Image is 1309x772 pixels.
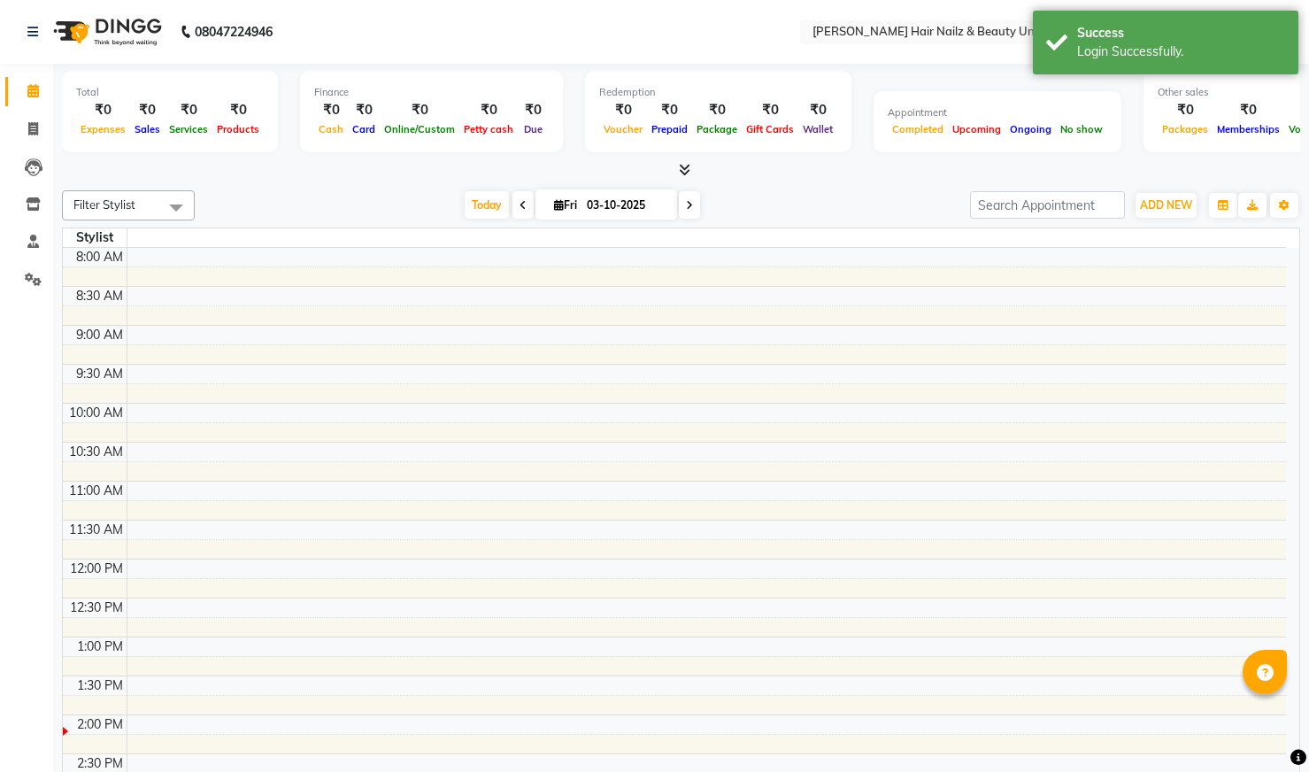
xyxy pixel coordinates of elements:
[212,100,264,120] div: ₹0
[63,228,127,247] div: Stylist
[692,123,742,135] span: Package
[647,100,692,120] div: ₹0
[73,248,127,266] div: 8:00 AM
[73,365,127,383] div: 9:30 AM
[599,100,647,120] div: ₹0
[948,123,1005,135] span: Upcoming
[73,326,127,344] div: 9:00 AM
[380,100,459,120] div: ₹0
[66,598,127,617] div: 12:30 PM
[380,123,459,135] span: Online/Custom
[1056,123,1107,135] span: No show
[130,123,165,135] span: Sales
[73,287,127,305] div: 8:30 AM
[599,123,647,135] span: Voucher
[76,100,130,120] div: ₹0
[1213,100,1284,120] div: ₹0
[76,85,264,100] div: Total
[76,123,130,135] span: Expenses
[742,123,798,135] span: Gift Cards
[1077,42,1285,61] div: Login Successfully.
[1158,123,1213,135] span: Packages
[130,100,165,120] div: ₹0
[73,676,127,695] div: 1:30 PM
[1005,123,1056,135] span: Ongoing
[581,192,670,219] input: 2025-10-03
[465,191,509,219] span: Today
[550,198,581,212] span: Fri
[212,123,264,135] span: Products
[1140,198,1192,212] span: ADD NEW
[742,100,798,120] div: ₹0
[970,191,1125,219] input: Search Appointment
[73,197,135,212] span: Filter Stylist
[599,85,837,100] div: Redemption
[692,100,742,120] div: ₹0
[459,100,518,120] div: ₹0
[314,100,348,120] div: ₹0
[165,123,212,135] span: Services
[73,637,127,656] div: 1:00 PM
[65,482,127,500] div: 11:00 AM
[888,123,948,135] span: Completed
[798,100,837,120] div: ₹0
[1077,24,1285,42] div: Success
[65,443,127,461] div: 10:30 AM
[518,100,549,120] div: ₹0
[45,7,166,57] img: logo
[65,521,127,539] div: 11:30 AM
[314,85,549,100] div: Finance
[647,123,692,135] span: Prepaid
[1213,123,1284,135] span: Memberships
[66,560,127,578] div: 12:00 PM
[348,100,380,120] div: ₹0
[520,123,547,135] span: Due
[165,100,212,120] div: ₹0
[798,123,837,135] span: Wallet
[459,123,518,135] span: Petty cash
[314,123,348,135] span: Cash
[73,715,127,734] div: 2:00 PM
[348,123,380,135] span: Card
[1158,100,1213,120] div: ₹0
[888,105,1107,120] div: Appointment
[65,404,127,422] div: 10:00 AM
[1136,193,1197,218] button: ADD NEW
[195,7,273,57] b: 08047224946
